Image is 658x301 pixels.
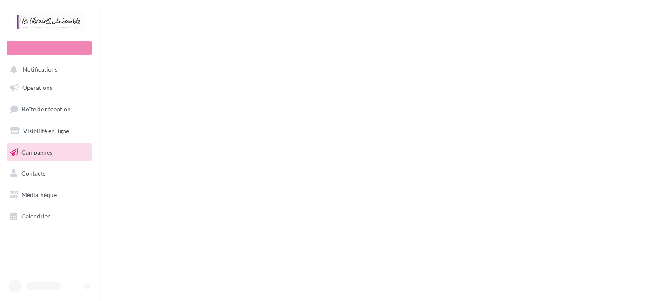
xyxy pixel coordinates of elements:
[22,84,52,91] span: Opérations
[21,148,52,155] span: Campagnes
[23,66,57,73] span: Notifications
[5,79,93,97] a: Opérations
[5,143,93,161] a: Campagnes
[5,164,93,182] a: Contacts
[23,127,69,134] span: Visibilité en ligne
[21,191,57,198] span: Médiathèque
[5,186,93,204] a: Médiathèque
[5,122,93,140] a: Visibilité en ligne
[22,105,71,113] span: Boîte de réception
[21,212,50,220] span: Calendrier
[5,207,93,225] a: Calendrier
[21,170,45,177] span: Contacts
[5,100,93,118] a: Boîte de réception
[7,41,92,55] div: Nouvelle campagne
